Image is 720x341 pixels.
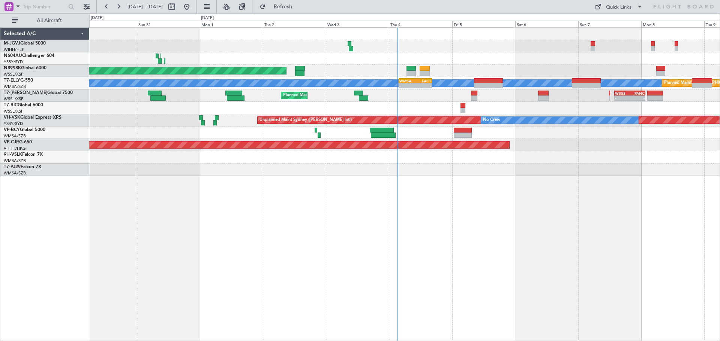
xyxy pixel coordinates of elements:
a: T7-ELLYG-550 [4,78,33,83]
a: WIHH/HLP [4,47,24,52]
div: WSSS [615,91,630,95]
span: T7-ELLY [4,78,20,83]
a: WSSL/XSP [4,109,24,114]
a: YSSY/SYD [4,121,23,127]
div: Sun 31 [137,21,200,27]
div: Unplanned Maint Sydney ([PERSON_NAME] Intl) [259,115,352,126]
a: WMSA/SZB [4,133,26,139]
a: N604AUChallenger 604 [4,54,54,58]
a: WMSA/SZB [4,84,26,89]
div: [DATE] [91,15,103,21]
div: WMSA [399,79,415,83]
span: T7-PJ29 [4,165,21,169]
div: Planned Maint Dubai (Al Maktoum Intl) [283,90,357,101]
div: - [630,96,645,100]
div: - [615,96,630,100]
span: 9H-VSLK [4,152,22,157]
div: Thu 4 [389,21,452,27]
a: WSSL/XSP [4,96,24,102]
span: [DATE] - [DATE] [127,3,163,10]
span: N604AU [4,54,22,58]
a: VP-BCYGlobal 5000 [4,128,45,132]
button: Quick Links [591,1,646,13]
a: VH-VSKGlobal Express XRS [4,115,61,120]
a: WMSA/SZB [4,170,26,176]
a: T7-PJ29Falcon 7X [4,165,41,169]
div: Wed 3 [326,21,389,27]
a: YSSY/SYD [4,59,23,65]
div: Mon 1 [200,21,263,27]
span: M-JGVJ [4,41,20,46]
div: Tue 2 [263,21,326,27]
div: Sat 30 [74,21,137,27]
span: VP-CJR [4,140,19,144]
span: T7-RIC [4,103,18,107]
div: Fri 5 [452,21,515,27]
a: WSSL/XSP [4,71,24,77]
a: VHHH/HKG [4,146,26,151]
div: PANC [630,91,645,95]
a: M-JGVJGlobal 5000 [4,41,46,46]
a: 9H-VSLKFalcon 7X [4,152,43,157]
input: Trip Number [23,1,66,12]
div: - [399,83,415,88]
a: N8998KGlobal 6000 [4,66,46,70]
button: All Aircraft [8,15,81,27]
div: [DATE] [201,15,214,21]
a: T7-RICGlobal 6000 [4,103,43,107]
div: No Crew [483,115,500,126]
div: Sat 6 [515,21,578,27]
span: All Aircraft [19,18,79,23]
div: FACT [415,79,431,83]
span: VH-VSK [4,115,20,120]
span: Refresh [267,4,299,9]
span: VP-BCY [4,128,20,132]
div: Quick Links [606,4,631,11]
div: Mon 8 [641,21,704,27]
span: T7-[PERSON_NAME] [4,91,47,95]
a: VP-CJRG-650 [4,140,32,144]
div: Sun 7 [578,21,641,27]
div: - [415,83,431,88]
button: Refresh [256,1,301,13]
a: T7-[PERSON_NAME]Global 7500 [4,91,73,95]
span: N8998K [4,66,21,70]
a: WMSA/SZB [4,158,26,164]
